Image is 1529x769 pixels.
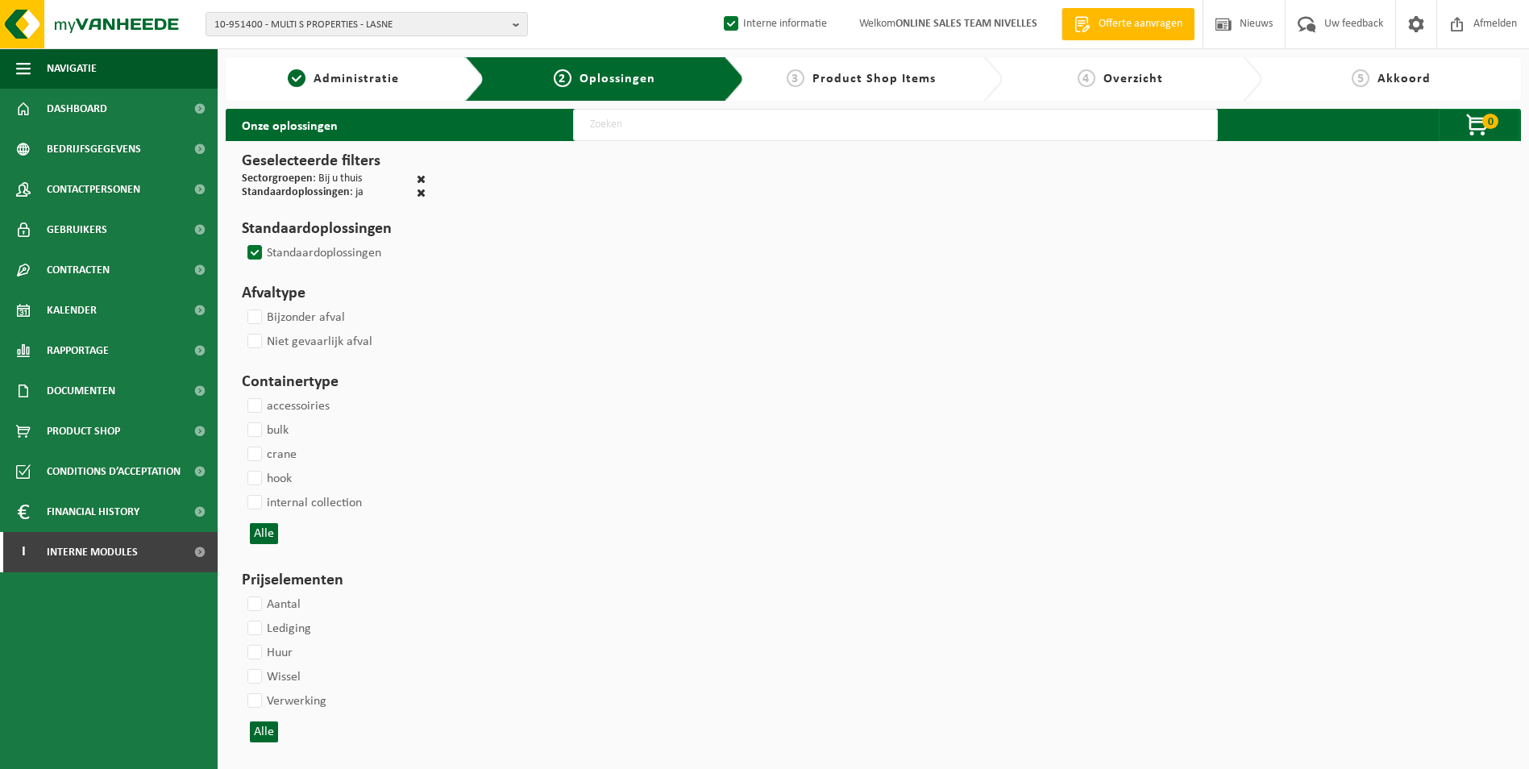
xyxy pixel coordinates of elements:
span: Financial History [47,492,139,532]
input: Zoeken [573,109,1218,141]
span: Documenten [47,371,115,411]
span: 4 [1078,69,1095,87]
font: Welkom [859,18,1037,30]
label: Bijzonder afval [244,306,345,330]
span: Navigatie [47,48,97,89]
span: Administratie [314,73,399,85]
a: 5Akkoord [1270,69,1513,89]
h3: Containertype [242,370,426,394]
span: Gebruikers [47,210,107,250]
button: 0 [1439,109,1519,141]
span: Conditions d’acceptation [47,451,181,492]
span: Standaardoplossingen [242,186,350,198]
span: I [16,532,31,572]
label: Standaardoplossingen [244,241,381,265]
span: Contactpersonen [47,169,140,210]
span: 10-951400 - MULTI S PROPERTIES - LASNE [214,13,506,37]
a: 3Product Shop Items [752,69,970,89]
span: 0 [1482,114,1498,129]
span: Overzicht [1103,73,1163,85]
span: Oplossingen [580,73,655,85]
span: 2 [554,69,571,87]
button: Alle [250,523,278,544]
span: Contracten [47,250,110,290]
span: Rapportage [47,330,109,371]
a: Offerte aanvragen [1062,8,1195,40]
div: : ja [242,187,364,201]
strong: ONLINE SALES TEAM NIVELLES [895,18,1037,30]
h3: Standaardoplossingen [242,217,426,241]
span: 3 [787,69,804,87]
span: Interne modules [47,532,138,572]
span: 1 [288,69,305,87]
button: Alle [250,721,278,742]
label: Huur [244,641,293,665]
label: internal collection [244,491,362,515]
a: 2Oplossingen [497,69,711,89]
button: 10-951400 - MULTI S PROPERTIES - LASNE [206,12,528,36]
h3: Afvaltype [242,281,426,306]
label: crane [244,443,297,467]
a: 1Administratie [234,69,452,89]
span: Sectorgroepen [242,173,313,185]
label: Interne informatie [721,12,827,36]
span: Product Shop [47,411,120,451]
label: accessoiries [244,394,330,418]
h3: Prijselementen [242,568,426,592]
label: Niet gevaarlijk afval [244,330,372,354]
label: Lediging [244,617,311,641]
span: Offerte aanvragen [1095,16,1186,32]
label: Aantal [244,592,301,617]
div: : Bij u thuis [242,173,362,187]
label: hook [244,467,292,491]
a: 4Overzicht [1011,69,1229,89]
label: bulk [244,418,289,443]
span: Akkoord [1377,73,1431,85]
span: Kalender [47,290,97,330]
label: Verwerking [244,689,326,713]
span: Bedrijfsgegevens [47,129,141,169]
span: Dashboard [47,89,107,129]
label: Wissel [244,665,301,689]
span: Product Shop Items [812,73,936,85]
span: 5 [1352,69,1369,87]
h3: Geselecteerde filters [242,149,426,173]
h2: Onze oplossingen [226,109,354,141]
